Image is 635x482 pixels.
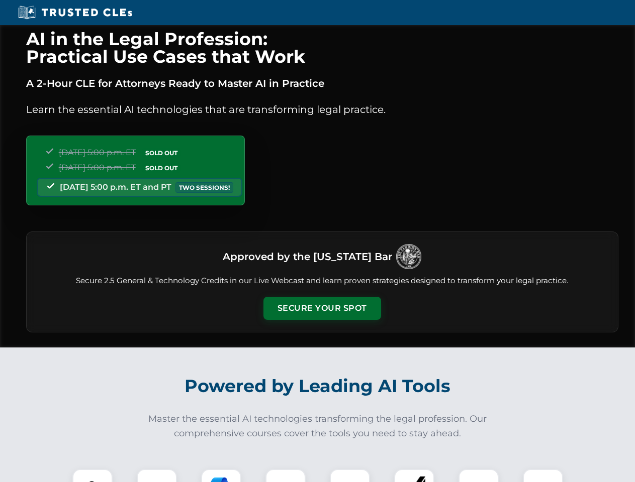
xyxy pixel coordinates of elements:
h2: Powered by Leading AI Tools [39,369,596,404]
h3: Approved by the [US_STATE] Bar [223,248,392,266]
span: SOLD OUT [142,163,181,173]
h1: AI in the Legal Profession: Practical Use Cases that Work [26,30,618,65]
span: SOLD OUT [142,148,181,158]
p: Master the essential AI technologies transforming the legal profession. Our comprehensive courses... [142,412,494,441]
span: [DATE] 5:00 p.m. ET [59,148,136,157]
span: [DATE] 5:00 p.m. ET [59,163,136,172]
p: A 2-Hour CLE for Attorneys Ready to Master AI in Practice [26,75,618,91]
p: Learn the essential AI technologies that are transforming legal practice. [26,101,618,117]
img: Logo [396,244,421,269]
button: Secure Your Spot [263,297,381,320]
img: Trusted CLEs [15,5,135,20]
p: Secure 2.5 General & Technology Credits in our Live Webcast and learn proven strategies designed ... [39,275,606,287]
